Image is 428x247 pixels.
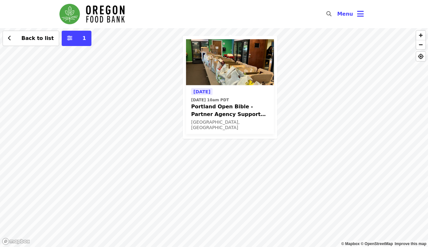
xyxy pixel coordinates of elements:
[361,242,393,246] a: OpenStreetMap
[332,6,369,22] button: Toggle account menu
[82,35,86,41] span: 1
[59,4,125,24] img: Oregon Food Bank - Home
[416,52,425,61] button: Find My Location
[395,242,426,246] a: Map feedback
[8,35,11,41] i: chevron-left icon
[337,11,353,17] span: Menu
[416,40,425,49] button: Zoom Out
[341,242,360,246] a: Mapbox
[67,35,72,41] i: sliders-h icon
[186,39,274,85] img: Portland Open Bible - Partner Agency Support (16+) organized by Oregon Food Bank
[186,39,274,134] a: See details for "Portland Open Bible - Partner Agency Support (16+)"
[62,31,91,46] button: More filters (1 selected)
[3,31,59,46] button: Back to list
[2,238,30,245] a: Mapbox logo
[326,11,331,17] i: search icon
[191,119,269,130] div: [GEOGRAPHIC_DATA], [GEOGRAPHIC_DATA]
[21,35,54,41] span: Back to list
[335,6,340,22] input: Search
[191,97,229,103] time: [DATE] 10am PDT
[357,9,364,19] i: bars icon
[416,31,425,40] button: Zoom In
[193,89,210,94] span: [DATE]
[191,103,269,118] span: Portland Open Bible - Partner Agency Support (16+)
